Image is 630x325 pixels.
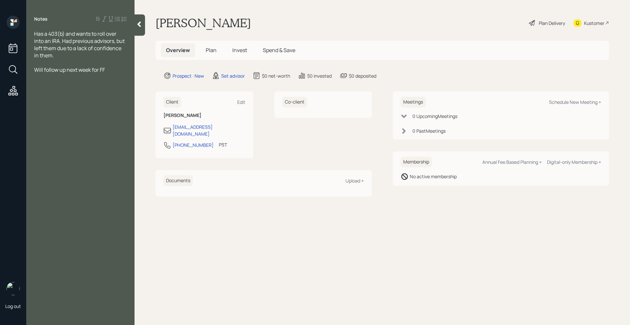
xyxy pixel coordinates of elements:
h6: Meetings [401,97,426,107]
div: Plan Delivery [539,20,565,27]
span: Will follow up next week for FF [34,66,105,73]
div: $0 deposited [349,72,376,79]
div: Kustomer [584,20,604,27]
h6: Documents [163,175,193,186]
h1: [PERSON_NAME] [156,16,251,30]
div: Annual Fee Based Planning + [482,159,542,165]
div: Log out [5,303,21,309]
h6: Membership [401,157,432,167]
div: No active membership [410,173,457,180]
span: Invest [232,47,247,54]
span: Overview [166,47,190,54]
div: [EMAIL_ADDRESS][DOMAIN_NAME] [173,124,245,137]
div: Digital-only Membership + [547,159,601,165]
div: 0 Past Meeting s [412,127,446,134]
div: [PHONE_NUMBER] [173,142,214,148]
div: Schedule New Meeting + [549,99,601,105]
div: Set advisor [221,72,245,79]
span: Spend & Save [263,47,295,54]
h6: Co-client [282,97,307,107]
label: Notes [34,16,48,22]
div: 0 Upcoming Meeting s [412,113,457,120]
h6: [PERSON_NAME] [163,113,245,118]
img: retirable_logo.png [7,282,20,295]
div: PST [219,141,227,148]
h6: Client [163,97,181,107]
div: Edit [237,99,245,105]
span: Plan [206,47,217,54]
span: Has a 403(b) and wants to roll over into an IRA. Had previous advisors, but left them due to a la... [34,30,126,59]
div: $0 invested [307,72,332,79]
div: $0 net-worth [262,72,290,79]
div: Prospect · New [173,72,204,79]
div: Upload + [346,178,364,184]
